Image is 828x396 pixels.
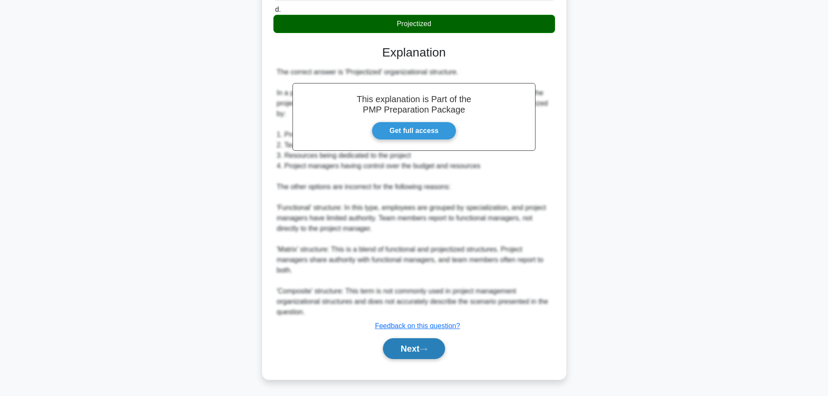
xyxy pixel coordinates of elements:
h3: Explanation [279,45,550,60]
a: Get full access [372,122,456,140]
div: Projectized [273,15,555,33]
a: Feedback on this question? [375,322,460,329]
span: d. [275,6,281,13]
button: Next [383,338,445,359]
div: The correct answer is 'Projectized' organizational structure. In a projectized organizational str... [277,67,552,317]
